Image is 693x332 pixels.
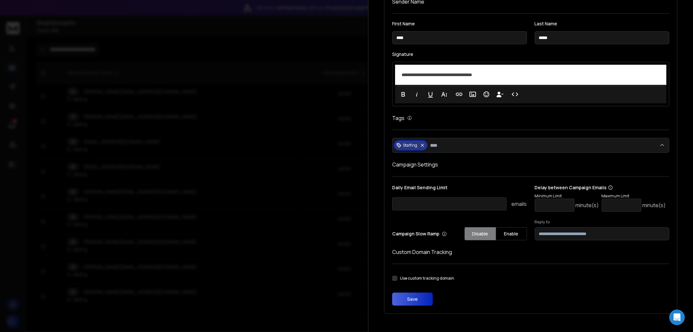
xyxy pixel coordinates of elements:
p: emails [512,200,527,208]
button: Insert Link (Ctrl+K) [453,88,465,101]
label: Use custom tracking domain [400,276,454,281]
h1: Campaign Settings [392,161,669,168]
p: Minimum Limit [535,193,599,199]
button: Code View [509,88,521,101]
button: Insert Unsubscribe Link [494,88,506,101]
p: Maximum Limit [602,193,666,199]
p: minute(s) [643,201,666,209]
button: Save [392,293,433,306]
p: minute(s) [576,201,599,209]
p: Staffing [403,143,417,148]
button: Disable [465,227,496,240]
label: First Name [392,21,527,26]
label: Last Name [535,21,670,26]
div: Open Intercom Messenger [669,310,685,325]
button: Insert Image (Ctrl+P) [467,88,479,101]
p: Campaign Slow Ramp [392,231,447,237]
label: Reply to [535,219,670,225]
button: Bold (Ctrl+B) [397,88,409,101]
button: Enable [496,227,527,240]
button: More Text [438,88,450,101]
button: Underline (Ctrl+U) [424,88,437,101]
h1: Tags [392,114,404,122]
h1: Custom Domain Tracking [392,248,669,256]
p: Daily Email Sending Limit [392,184,527,193]
button: Emoticons [480,88,493,101]
label: Signature [392,52,669,57]
p: Delay between Campaign Emails [535,184,666,191]
button: Italic (Ctrl+I) [411,88,423,101]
